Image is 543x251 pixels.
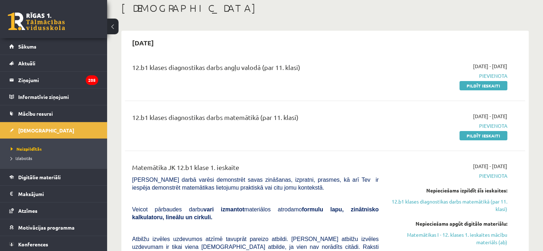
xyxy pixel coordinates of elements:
h2: [DATE] [125,34,161,51]
span: Pievienota [389,72,507,80]
a: Ziņojumi205 [9,72,98,88]
span: Digitālie materiāli [18,174,61,180]
b: vari izmantot [203,206,244,212]
div: 12.b1 klases diagnostikas darbs angļu valodā (par 11. klasi) [132,62,379,76]
legend: Informatīvie ziņojumi [18,89,98,105]
span: [DEMOGRAPHIC_DATA] [18,127,74,134]
span: Sākums [18,43,36,50]
span: Pievienota [389,172,507,180]
span: Aktuāli [18,60,35,66]
a: Atzīmes [9,202,98,219]
legend: Ziņojumi [18,72,98,88]
i: 205 [86,75,98,85]
a: Izlabotās [11,155,100,161]
div: Nepieciešams izpildīt šīs ieskaites: [389,187,507,194]
a: [DEMOGRAPHIC_DATA] [9,122,98,139]
a: Neizpildītās [11,146,100,152]
a: Pildīt ieskaiti [459,81,507,90]
span: Neizpildītās [11,146,42,152]
a: Matemātikas I - 12. klases 1. ieskaites mācību materiāls (ab) [389,231,507,246]
div: Nepieciešams apgūt digitālo materiālu: [389,220,507,227]
a: Motivācijas programma [9,219,98,236]
a: Mācību resursi [9,105,98,122]
div: Matemātika JK 12.b1 klase 1. ieskaite [132,162,379,176]
span: Motivācijas programma [18,224,75,231]
a: Sākums [9,38,98,55]
span: Mācību resursi [18,110,53,117]
a: Rīgas 1. Tālmācības vidusskola [8,12,65,30]
div: 12.b1 klases diagnostikas darbs matemātikā (par 11. klasi) [132,112,379,126]
span: Veicot pārbaudes darbu materiālos atrodamo [132,206,379,220]
span: [DATE] - [DATE] [473,62,507,70]
a: Aktuāli [9,55,98,71]
span: Atzīmes [18,207,37,214]
span: [PERSON_NAME] darbā varēsi demonstrēt savas zināšanas, izpratni, prasmes, kā arī Tev ir iespēja d... [132,177,379,191]
legend: Maksājumi [18,186,98,202]
a: Digitālie materiāli [9,169,98,185]
b: formulu lapu, zinātnisko kalkulatoru, lineālu un cirkuli. [132,206,379,220]
a: Maksājumi [9,186,98,202]
span: [DATE] - [DATE] [473,162,507,170]
h1: [DEMOGRAPHIC_DATA] [121,2,529,14]
span: Izlabotās [11,155,32,161]
a: Pildīt ieskaiti [459,131,507,140]
a: 12.b1 klases diagnostikas darbs matemātikā (par 11. klasi) [389,198,507,213]
span: Konferences [18,241,48,247]
span: [DATE] - [DATE] [473,112,507,120]
a: Informatīvie ziņojumi [9,89,98,105]
span: Pievienota [389,122,507,130]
